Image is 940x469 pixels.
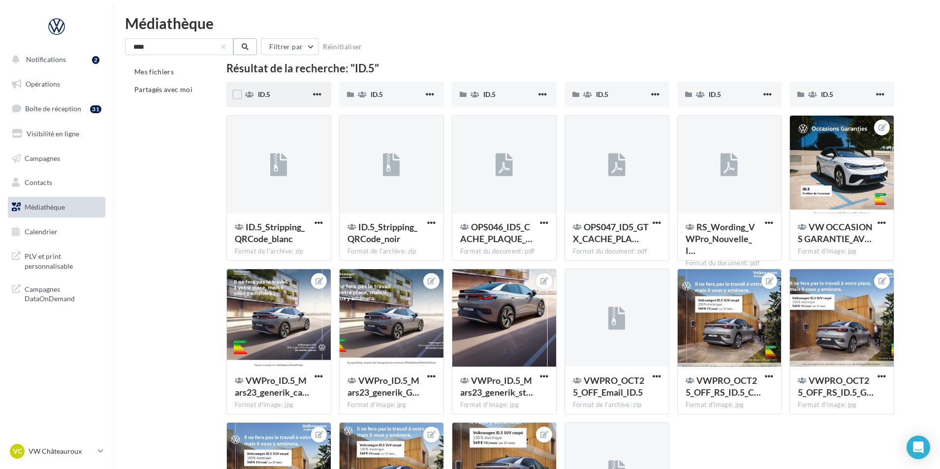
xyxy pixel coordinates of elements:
span: ID.5 [371,90,383,98]
button: Réinitialiser [319,41,366,53]
span: VWPRO_OCT25_OFF_RS_ID.5_GMB [798,375,874,398]
span: Opérations [26,80,60,88]
span: Partagés avec moi [134,85,192,94]
a: Boîte de réception31 [6,98,107,119]
div: Format d'image: jpg [686,401,774,409]
a: Campagnes DataOnDemand [6,279,107,308]
span: RS_Wording_VWPro_Nouvelle_ID5 [686,221,755,256]
span: Notifications [26,55,66,63]
span: ID.5 [709,90,721,98]
a: Visibilité en ligne [6,124,107,144]
div: Open Intercom Messenger [907,436,930,459]
span: VW OCCASIONS GARANTIE_AVRIL24_RS_ID.5 [798,221,873,244]
span: ID.5 [821,90,833,98]
div: Résultat de la recherche: "ID.5" [226,63,894,74]
span: PLV et print personnalisable [25,250,101,271]
a: VC VW Châteauroux [8,442,105,461]
span: ID.5 [596,90,608,98]
button: Notifications 2 [6,49,103,70]
span: Contacts [25,178,52,187]
span: VWPRO_OCT25_OFF_Email_ID.5 [573,375,644,398]
span: VWPro_ID.5_Mars23_generik_story [460,375,533,398]
a: Campagnes [6,148,107,169]
div: 2 [92,56,99,64]
div: 31 [90,105,101,113]
button: Filtrer par [261,38,319,55]
div: Format d'image: jpg [798,401,886,409]
span: VWPro_ID.5_Mars23_generik_GMB [347,375,419,398]
div: Format de l'archive: zip [235,247,323,256]
span: Boîte de réception [25,104,81,113]
a: Calendrier [6,221,107,242]
div: Format du document: pdf [686,259,774,268]
p: VW Châteauroux [29,446,94,456]
span: OPS047_ID5_GTX_CACHE_PLAQUE_520x110_MARS23_HD [573,221,649,244]
div: Format d'image: jpg [798,247,886,256]
span: VC [13,446,22,456]
a: Opérations [6,74,107,94]
span: Visibilité en ligne [27,129,79,138]
div: Format de l'archive: zip [573,401,661,409]
div: Médiathèque [125,16,928,31]
div: Format du document: pdf [573,247,661,256]
div: Format d'image: jpg [235,401,323,409]
span: VWPRO_OCT25_OFF_RS_ID.5_CARRE [686,375,761,398]
span: Campagnes DataOnDemand [25,282,101,304]
span: Médiathèque [25,203,65,211]
a: Contacts [6,172,107,193]
span: Mes fichiers [134,67,174,76]
div: Format de l'archive: zip [347,247,436,256]
a: PLV et print personnalisable [6,246,107,275]
span: ID.5 [483,90,496,98]
div: Format d'image: jpg [460,401,548,409]
span: ID.5_Stripping_QRCode_blanc [235,221,305,244]
span: ID.5_Stripping_QRCode_noir [347,221,417,244]
a: Médiathèque [6,197,107,218]
span: Calendrier [25,227,58,236]
span: ID.5 [258,90,270,98]
span: Campagnes [25,154,60,162]
div: Format d'image: jpg [347,401,436,409]
span: OPS046_ID5_CACHE_PLAQUE_520x110_MARS23_HD [460,221,533,244]
span: VWPro_ID.5_Mars23_generik_carre [235,375,309,398]
div: Format du document: pdf [460,247,548,256]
